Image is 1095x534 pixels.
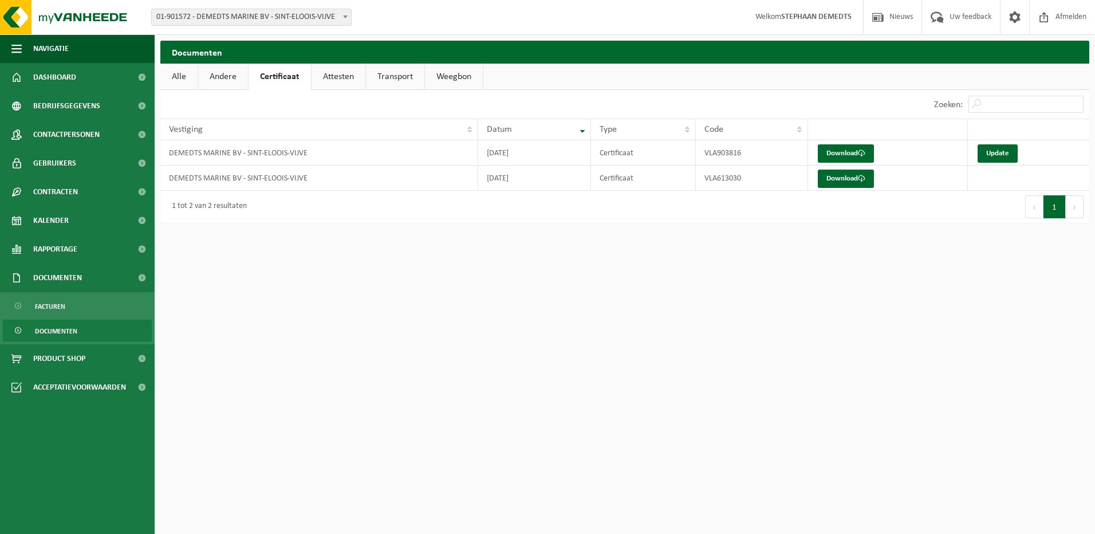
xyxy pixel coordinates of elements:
[591,166,696,191] td: Certificaat
[33,149,76,178] span: Gebruikers
[33,373,126,402] span: Acceptatievoorwaarden
[33,178,78,206] span: Contracten
[33,344,85,373] span: Product Shop
[160,166,478,191] td: DEMEDTS MARINE BV - SINT-ELOOIS-VIJVE
[33,206,69,235] span: Kalender
[818,170,874,188] a: Download
[198,64,248,90] a: Andere
[33,92,100,120] span: Bedrijfsgegevens
[160,41,1089,63] h2: Documenten
[151,9,352,26] span: 01-901572 - DEMEDTS MARINE BV - SINT-ELOOIS-VIJVE
[478,140,591,166] td: [DATE]
[33,63,76,92] span: Dashboard
[166,197,247,217] div: 1 tot 2 van 2 resultaten
[1066,195,1084,218] button: Next
[249,64,311,90] a: Certificaat
[478,166,591,191] td: [DATE]
[35,320,77,342] span: Documenten
[160,140,478,166] td: DEMEDTS MARINE BV - SINT-ELOOIS-VIJVE
[35,296,65,317] span: Facturen
[33,34,69,63] span: Navigatie
[152,9,351,25] span: 01-901572 - DEMEDTS MARINE BV - SINT-ELOOIS-VIJVE
[169,125,203,134] span: Vestiging
[3,295,152,317] a: Facturen
[160,64,198,90] a: Alle
[704,125,723,134] span: Code
[33,120,100,149] span: Contactpersonen
[425,64,483,90] a: Weegbon
[487,125,512,134] span: Datum
[696,140,808,166] td: VLA903816
[33,235,77,264] span: Rapportage
[1043,195,1066,218] button: 1
[781,13,852,21] strong: STEPHAAN DEMEDTS
[3,320,152,341] a: Documenten
[312,64,365,90] a: Attesten
[978,144,1018,163] a: Update
[934,100,963,109] label: Zoeken:
[818,144,874,163] a: Download
[696,166,808,191] td: VLA613030
[591,140,696,166] td: Certificaat
[1025,195,1043,218] button: Previous
[600,125,617,134] span: Type
[366,64,424,90] a: Transport
[33,264,82,292] span: Documenten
